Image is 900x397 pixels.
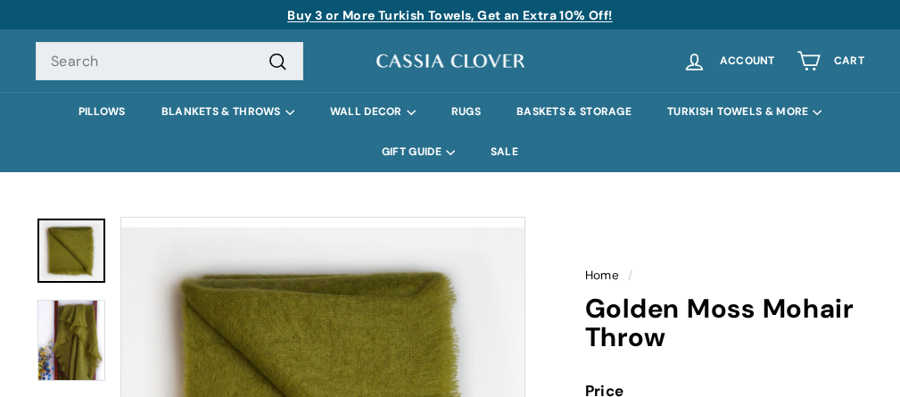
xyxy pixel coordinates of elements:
a: Account [672,35,786,87]
span: Cart [834,55,864,67]
a: Home [585,268,620,283]
h1: Golden Moss Mohair Throw [585,294,864,352]
summary: WALL DECOR [312,92,433,132]
summary: GIFT GUIDE [364,132,473,172]
a: PILLOWS [61,92,144,132]
input: Search [36,42,303,81]
span: / [623,268,637,283]
nav: breadcrumbs [585,266,864,285]
a: Golden Moss Mohair Throw [37,219,105,283]
img: Golden Moss Mohair Throw [37,300,105,381]
a: Cart [786,35,875,87]
a: SALE [473,132,536,172]
a: RUGS [433,92,499,132]
a: BASKETS & STORAGE [499,92,649,132]
summary: TURKISH TOWELS & MORE [649,92,839,132]
summary: BLANKETS & THROWS [144,92,312,132]
span: Account [720,55,775,67]
a: Buy 3 or More Turkish Towels, Get an Extra 10% Off! [287,7,612,23]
